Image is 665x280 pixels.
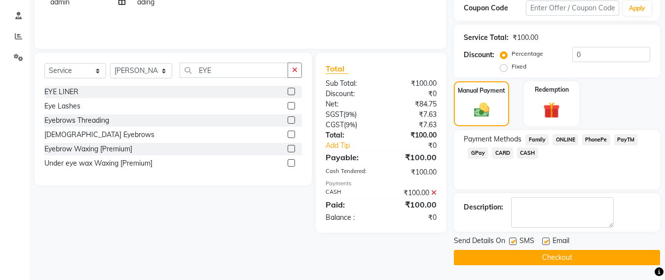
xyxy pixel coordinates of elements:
[318,151,381,163] div: Payable:
[345,110,355,118] span: 9%
[614,134,638,145] span: PayTM
[44,130,154,140] div: [DEMOGRAPHIC_DATA] Eyebrows
[517,147,538,159] span: CASH
[381,130,444,140] div: ₹100.00
[346,121,355,129] span: 9%
[318,78,381,89] div: Sub Total:
[468,147,488,159] span: GPay
[454,236,505,248] span: Send Details On
[44,87,78,97] div: EYE LINER
[392,140,444,151] div: ₹0
[381,167,444,177] div: ₹100.00
[318,120,381,130] div: ( )
[458,86,505,95] label: Manual Payment
[623,1,651,16] button: Apply
[318,130,381,140] div: Total:
[318,188,381,198] div: CASH
[318,199,381,210] div: Paid:
[44,158,152,169] div: Under eye wax Waxing [Premium]
[512,49,543,58] label: Percentage
[318,140,392,151] a: Add Tip
[381,188,444,198] div: ₹100.00
[519,236,534,248] span: SMS
[553,134,578,145] span: ONLINE
[44,144,132,154] div: Eyebrow Waxing [Premium]
[326,120,344,129] span: CGST
[492,147,513,159] span: CARD
[318,167,381,177] div: Cash Tendered:
[464,3,526,13] div: Coupon Code
[381,109,444,120] div: ₹7.63
[469,101,494,119] img: _cash.svg
[318,99,381,109] div: Net:
[381,120,444,130] div: ₹7.63
[381,89,444,99] div: ₹0
[513,33,538,43] div: ₹100.00
[464,33,509,43] div: Service Total:
[454,250,660,265] button: Checkout
[553,236,569,248] span: Email
[326,64,348,74] span: Total
[381,151,444,163] div: ₹100.00
[44,101,80,111] div: Eye Lashes
[538,100,565,120] img: _gift.svg
[326,179,437,188] div: Payments
[512,62,526,71] label: Fixed
[381,99,444,109] div: ₹84.75
[381,199,444,210] div: ₹100.00
[44,115,109,126] div: Eyebrows Threading
[318,89,381,99] div: Discount:
[381,212,444,223] div: ₹0
[180,63,288,78] input: Search or Scan
[464,202,503,212] div: Description:
[464,134,521,144] span: Payment Methods
[381,78,444,89] div: ₹100.00
[525,134,549,145] span: Family
[526,0,619,16] input: Enter Offer / Coupon Code
[464,50,494,60] div: Discount:
[318,212,381,223] div: Balance :
[326,110,343,119] span: SGST
[582,134,610,145] span: PhonePe
[318,109,381,120] div: ( )
[535,85,569,94] label: Redemption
